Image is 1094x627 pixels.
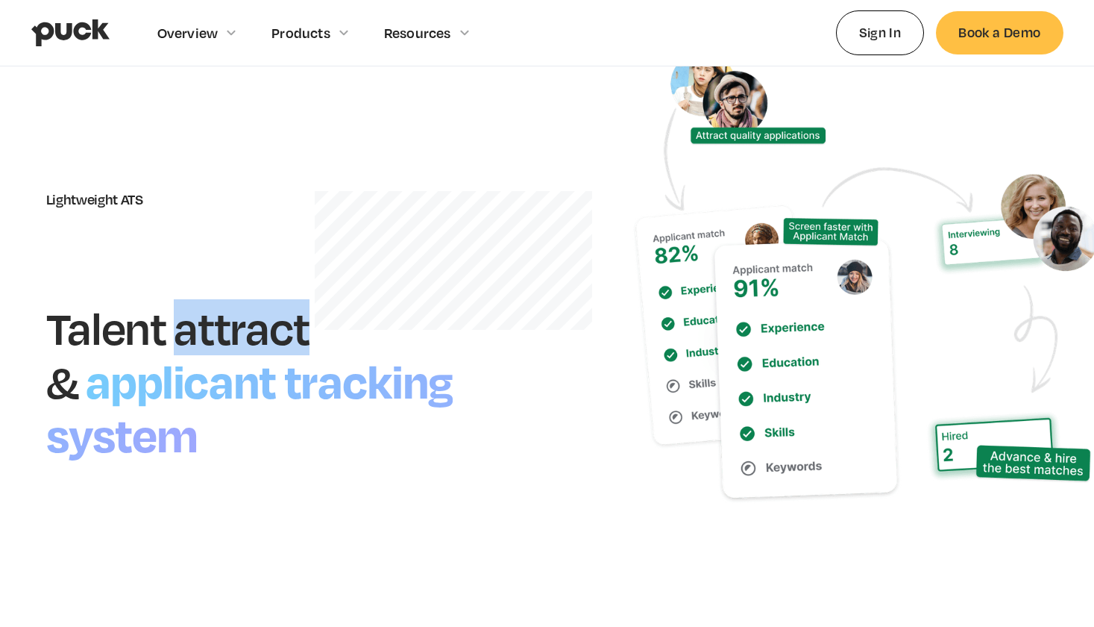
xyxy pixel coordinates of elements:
[46,191,518,208] div: Lightweight ATS
[46,347,453,465] h1: applicant tracking system
[157,25,219,41] div: Overview
[936,11,1063,54] a: Book a Demo
[384,25,451,41] div: Resources
[836,10,925,54] a: Sign In
[46,299,310,409] h1: Talent attract &
[271,25,330,41] div: Products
